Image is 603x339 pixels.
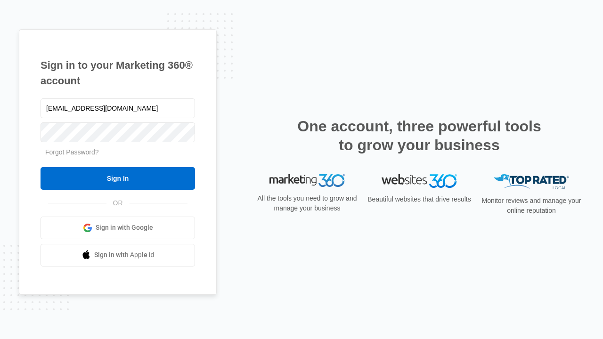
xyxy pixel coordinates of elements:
[41,167,195,190] input: Sign In
[269,174,345,187] img: Marketing 360
[41,244,195,266] a: Sign in with Apple Id
[41,98,195,118] input: Email
[96,223,153,233] span: Sign in with Google
[367,194,472,204] p: Beautiful websites that drive results
[41,217,195,239] a: Sign in with Google
[382,174,457,188] img: Websites 360
[94,250,155,260] span: Sign in with Apple Id
[106,198,130,208] span: OR
[479,196,584,216] p: Monitor reviews and manage your online reputation
[254,194,360,213] p: All the tools you need to grow and manage your business
[294,117,544,154] h2: One account, three powerful tools to grow your business
[41,57,195,89] h1: Sign in to your Marketing 360® account
[494,174,569,190] img: Top Rated Local
[45,148,99,156] a: Forgot Password?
